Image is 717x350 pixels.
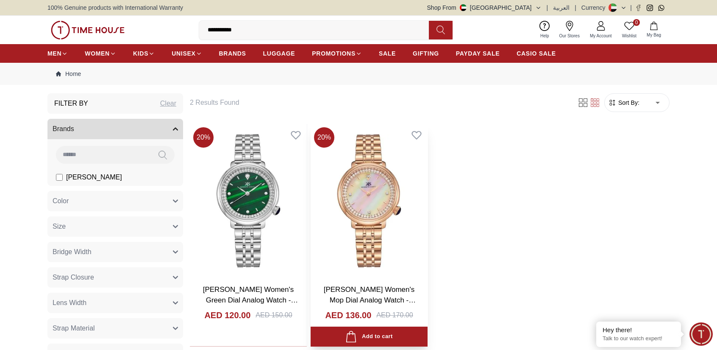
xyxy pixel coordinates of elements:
[172,49,195,58] span: UNISEX
[456,49,500,58] span: PAYDAY SALE
[54,98,88,109] h3: Filter By
[203,286,298,315] a: [PERSON_NAME] Women's Green Dial Analog Watch - K23518-SBSH
[345,331,392,342] div: Add to cart
[630,3,632,12] span: |
[553,3,570,12] button: العربية
[47,242,183,262] button: Bridge Width
[133,49,148,58] span: KIDS
[263,46,295,61] a: LUGGAGE
[376,310,413,320] div: AED 170.00
[66,172,122,182] span: [PERSON_NAME]
[47,293,183,313] button: Lens Width
[603,326,675,334] div: Hey there!
[263,49,295,58] span: LUGGAGE
[603,335,675,342] p: Talk to our watch expert!
[85,49,110,58] span: WOMEN
[689,322,713,346] div: Chat Widget
[325,309,371,321] h4: AED 136.00
[133,46,155,61] a: KIDS
[413,49,439,58] span: GIFTING
[647,5,653,11] a: Instagram
[642,20,666,40] button: My Bag
[460,4,467,11] img: United Arab Emirates
[47,119,183,139] button: Brands
[53,247,92,257] span: Bridge Width
[643,32,664,38] span: My Bag
[53,323,95,333] span: Strap Material
[619,33,640,39] span: Wishlist
[85,46,116,61] a: WOMEN
[53,272,94,283] span: Strap Closure
[575,3,576,12] span: |
[617,19,642,41] a: 0Wishlist
[456,46,500,61] a: PAYDAY SALE
[537,33,553,39] span: Help
[547,3,548,12] span: |
[47,46,68,61] a: MEN
[633,19,640,26] span: 0
[47,191,183,211] button: Color
[172,46,202,61] a: UNISEX
[427,3,542,12] button: Shop From[GEOGRAPHIC_DATA]
[535,19,554,41] a: Help
[554,19,585,41] a: Our Stores
[413,46,439,61] a: GIFTING
[379,49,396,58] span: SALE
[47,49,61,58] span: MEN
[53,124,74,134] span: Brands
[47,318,183,339] button: Strap Material
[190,124,307,277] img: Kenneth Scott Women's Green Dial Analog Watch - K23518-SBSH
[53,298,86,308] span: Lens Width
[324,286,416,315] a: [PERSON_NAME] Women's Mop Dial Analog Watch - K23518-RBKM
[193,127,214,148] span: 20 %
[219,46,246,61] a: BRANDS
[517,46,556,61] a: CASIO SALE
[314,127,334,148] span: 20 %
[617,98,639,107] span: Sort By:
[47,63,670,85] nav: Breadcrumb
[47,3,183,12] span: 100% Genuine products with International Warranty
[311,124,428,277] img: Kenneth Scott Women's Mop Dial Analog Watch - K23518-RBKM
[312,49,356,58] span: PROMOTIONS
[586,33,615,39] span: My Account
[190,98,567,108] h6: 2 Results Found
[51,21,125,39] img: ...
[56,70,81,78] a: Home
[256,310,292,320] div: AED 150.00
[311,327,428,347] button: Add to cart
[219,49,246,58] span: BRANDS
[204,309,250,321] h4: AED 120.00
[56,174,63,181] input: [PERSON_NAME]
[581,3,609,12] div: Currency
[53,196,69,206] span: Color
[160,98,176,109] div: Clear
[517,49,556,58] span: CASIO SALE
[47,216,183,237] button: Size
[658,5,664,11] a: Whatsapp
[53,221,66,232] span: Size
[379,46,396,61] a: SALE
[556,33,583,39] span: Our Stores
[312,46,362,61] a: PROMOTIONS
[608,98,639,107] button: Sort By:
[635,5,642,11] a: Facebook
[47,267,183,288] button: Strap Closure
